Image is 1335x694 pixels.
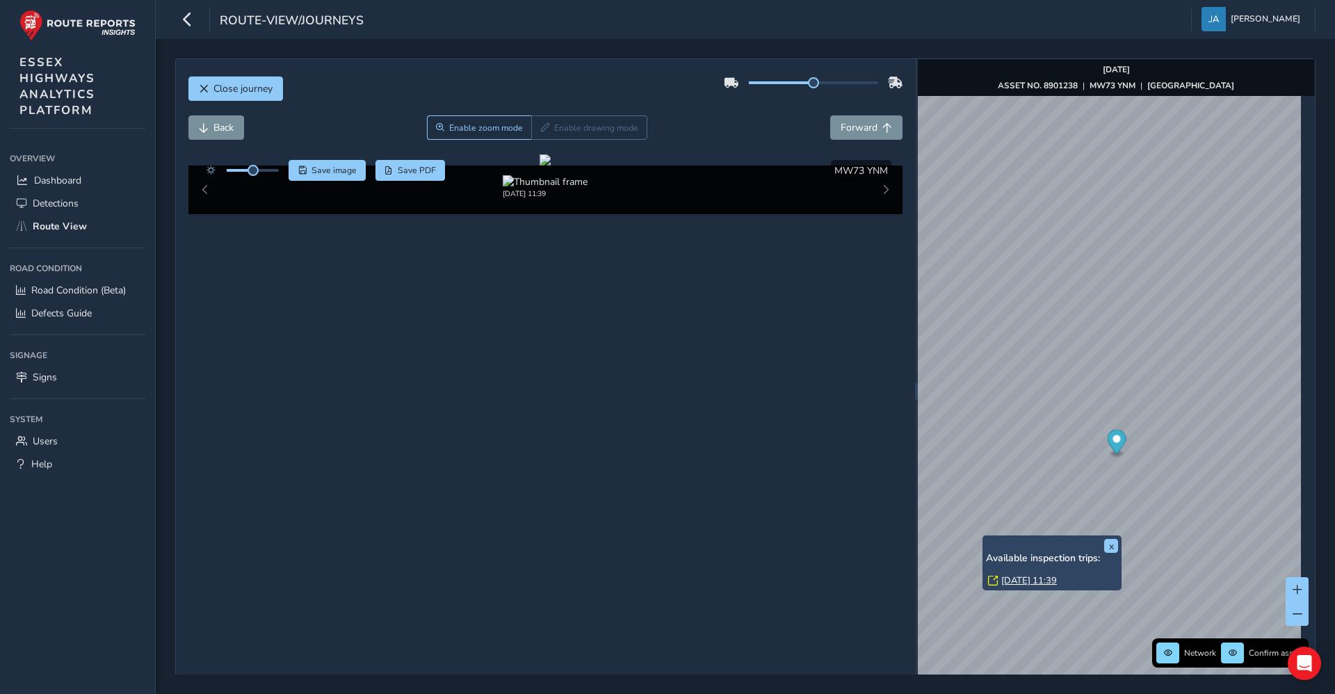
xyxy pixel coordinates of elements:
[427,115,532,140] button: Zoom
[33,371,57,384] span: Signs
[998,80,1078,91] strong: ASSET NO. 8901238
[986,553,1118,565] h6: Available inspection trips:
[220,12,364,31] span: route-view/journeys
[1107,430,1126,458] div: Map marker
[375,160,446,181] button: PDF
[33,435,58,448] span: Users
[188,115,244,140] button: Back
[213,121,234,134] span: Back
[503,188,588,199] div: [DATE] 11:39
[1288,647,1321,680] div: Open Intercom Messenger
[34,174,81,187] span: Dashboard
[1184,647,1216,659] span: Network
[31,307,92,320] span: Defects Guide
[10,302,145,325] a: Defects Guide
[10,409,145,430] div: System
[10,215,145,238] a: Route View
[10,258,145,279] div: Road Condition
[10,169,145,192] a: Dashboard
[503,175,588,188] img: Thumbnail frame
[1201,7,1226,31] img: diamond-layout
[398,165,436,176] span: Save PDF
[311,165,357,176] span: Save image
[31,458,52,471] span: Help
[1001,574,1057,587] a: [DATE] 11:39
[1104,539,1118,553] button: x
[1090,80,1135,91] strong: MW73 YNM
[10,345,145,366] div: Signage
[31,284,126,297] span: Road Condition (Beta)
[19,10,136,41] img: rr logo
[1249,647,1304,659] span: Confirm assets
[10,192,145,215] a: Detections
[213,82,273,95] span: Close journey
[1201,7,1305,31] button: [PERSON_NAME]
[1103,64,1130,75] strong: [DATE]
[19,54,95,118] span: ESSEX HIGHWAYS ANALYTICS PLATFORM
[1231,7,1300,31] span: [PERSON_NAME]
[10,366,145,389] a: Signs
[10,453,145,476] a: Help
[834,164,888,177] span: MW73 YNM
[998,80,1234,91] div: | |
[449,122,523,134] span: Enable zoom mode
[841,121,877,134] span: Forward
[289,160,366,181] button: Save
[10,430,145,453] a: Users
[10,279,145,302] a: Road Condition (Beta)
[830,115,903,140] button: Forward
[188,76,283,101] button: Close journey
[33,220,87,233] span: Route View
[1147,80,1234,91] strong: [GEOGRAPHIC_DATA]
[33,197,79,210] span: Detections
[10,148,145,169] div: Overview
